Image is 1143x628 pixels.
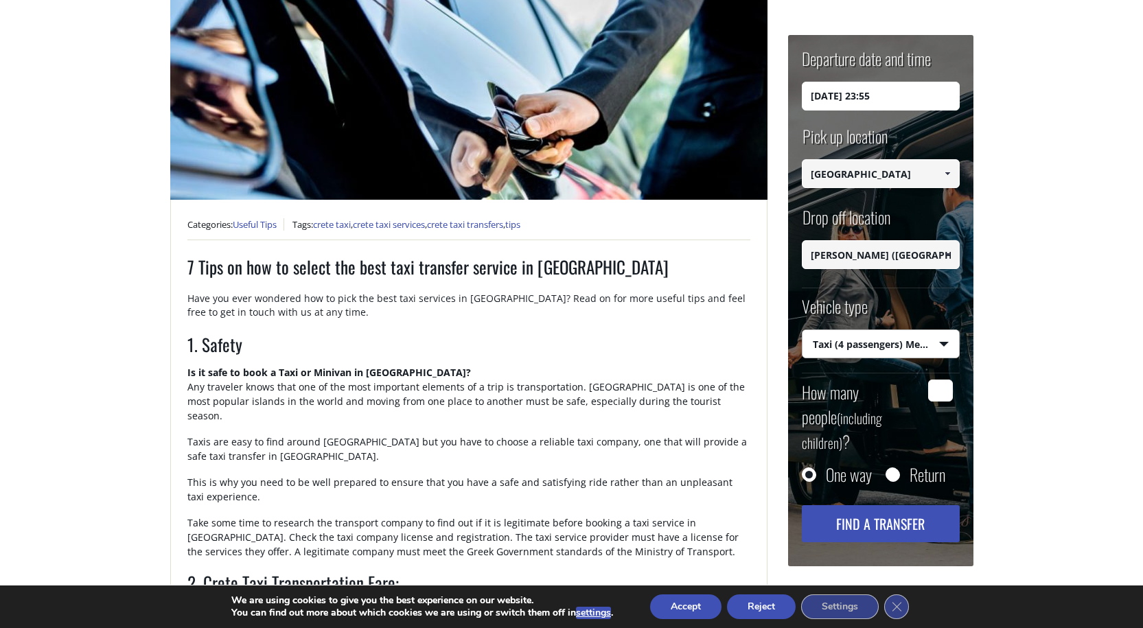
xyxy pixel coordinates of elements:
[187,332,750,365] h2: 1. Safety
[187,366,471,379] strong: Is it safe to book a Taxi or Minivan in [GEOGRAPHIC_DATA]?
[292,218,520,231] span: Tags: , , ,
[884,594,909,619] button: Close GDPR Cookie Banner
[187,218,284,231] span: Categories:
[187,365,750,434] p: Any traveler knows that one of the most important elements of a trip is transportation. [GEOGRAPH...
[313,218,351,231] a: crete taxi
[187,434,750,475] p: Taxis are easy to find around [GEOGRAPHIC_DATA] but you have to choose a reliable taxi company, o...
[233,218,277,231] a: Useful Tips
[187,254,669,279] span: 7 Tips on how to select the best taxi transfer service in [GEOGRAPHIC_DATA]
[802,205,890,240] label: Drop off location
[802,240,960,269] input: Select drop-off location
[802,294,868,329] label: Vehicle type
[187,515,750,570] p: Take some time to research the transport company to find out if it is legitimate before booking a...
[801,594,879,619] button: Settings
[910,467,945,481] label: Return
[187,292,750,319] div: Have you ever wondered how to pick the best taxi services in [GEOGRAPHIC_DATA]? Read on for more ...
[727,594,796,619] button: Reject
[802,47,931,82] label: Departure date and time
[650,594,721,619] button: Accept
[936,240,958,269] a: Show All Items
[353,218,425,231] a: crete taxi services
[936,159,958,188] a: Show All Items
[802,159,960,188] input: Select pickup location
[187,570,750,603] h2: 2. Crete Taxi Transportation Fare:
[826,467,872,481] label: One way
[802,505,960,542] button: Find a transfer
[231,607,613,619] p: You can find out more about which cookies we are using or switch them off in .
[802,380,921,454] label: How many people ?
[803,330,959,359] span: Taxi (4 passengers) Mercedes E Class
[802,408,882,453] small: (including children)
[802,124,888,159] label: Pick up location
[505,218,520,231] a: tips
[427,218,503,231] a: crete taxi transfers
[231,594,613,607] p: We are using cookies to give you the best experience on our website.
[576,607,611,619] button: settings
[187,475,750,515] p: This is why you need to be well prepared to ensure that you have a safe and satisfying ride rathe...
